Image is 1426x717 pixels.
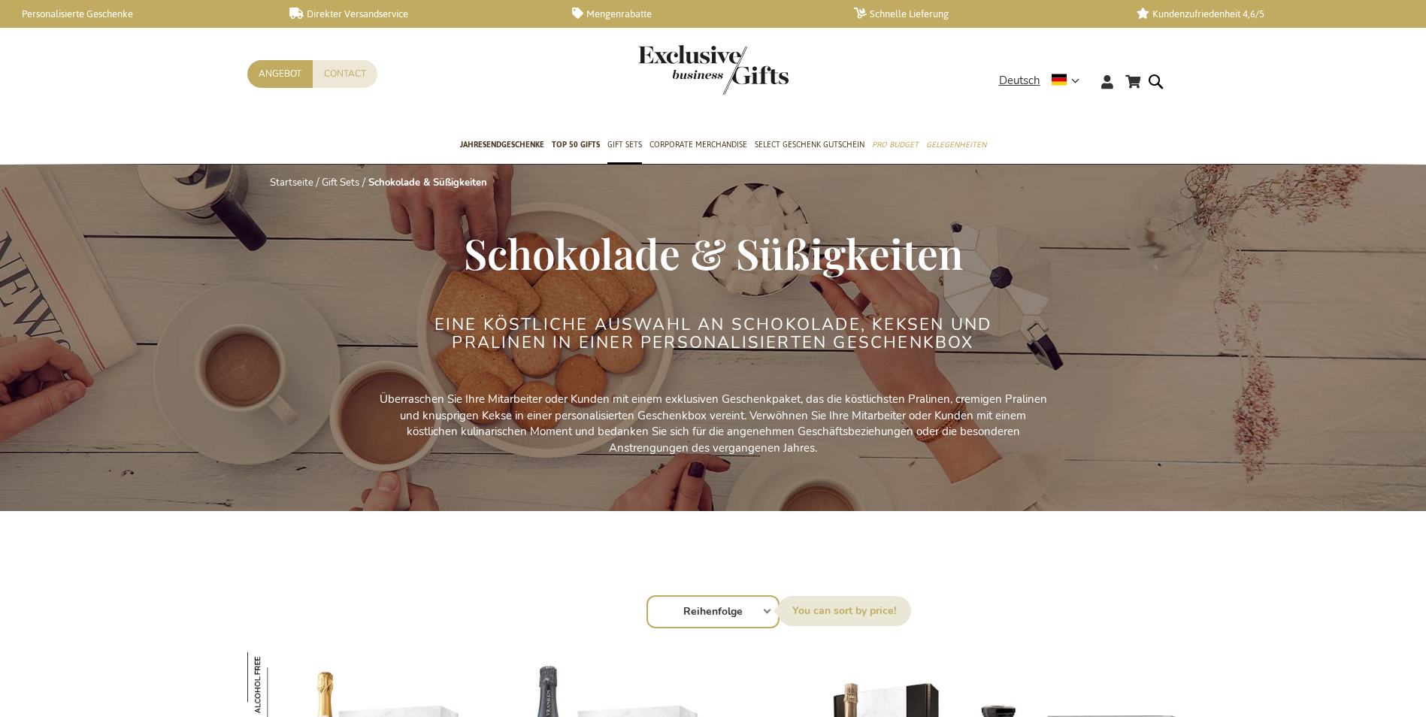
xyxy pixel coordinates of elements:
a: Gift Sets [322,176,359,189]
span: Jahresendgeschenke [460,137,544,153]
div: Deutsch [999,72,1089,89]
a: Kundenzufriedenheit 4,6/5 [1137,8,1394,20]
span: Schokolade & Süßigkeiten [464,225,963,280]
a: Angebot [247,60,313,88]
a: Mengenrabatte [572,8,830,20]
span: Deutsch [999,72,1040,89]
a: Contact [313,60,377,88]
p: Überraschen Sie Ihre Mitarbeiter oder Kunden mit einem exklusiven Geschenkpaket, das die köstlich... [375,392,1052,456]
strong: Schokolade & Süßigkeiten [368,176,487,189]
img: Exclusive Business gifts logo [638,45,789,95]
img: French Bloom 'Le Blanc' Alkoholfreier Süße Verlockungen Prestige Set [247,652,312,717]
span: Gelegenheiten [926,137,986,153]
a: Personalisierte Geschenke [8,8,265,20]
h2: Eine köstliche Auswahl an Schokolade, Keksen und Pralinen in einer personalisierten Geschenkbox [431,316,995,352]
a: store logo [638,45,713,95]
span: Select Geschenk Gutschein [755,137,864,153]
span: Pro Budget [872,137,919,153]
a: Schnelle Lieferung [854,8,1112,20]
span: Corporate Merchandise [649,137,747,153]
a: Startseite [270,176,313,189]
span: TOP 50 Gifts [552,137,600,153]
a: Direkter Versandservice [289,8,547,20]
span: Gift Sets [607,137,642,153]
label: Sortieren nach [777,596,911,626]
